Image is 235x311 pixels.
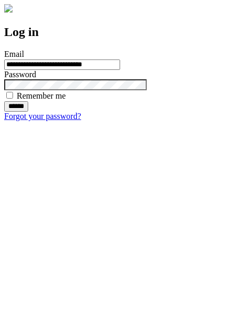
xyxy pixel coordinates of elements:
label: Password [4,70,36,79]
h2: Log in [4,25,231,39]
label: Remember me [17,91,66,100]
a: Forgot your password? [4,112,81,121]
img: logo-4e3dc11c47720685a147b03b5a06dd966a58ff35d612b21f08c02c0306f2b779.png [4,4,13,13]
label: Email [4,50,24,58]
